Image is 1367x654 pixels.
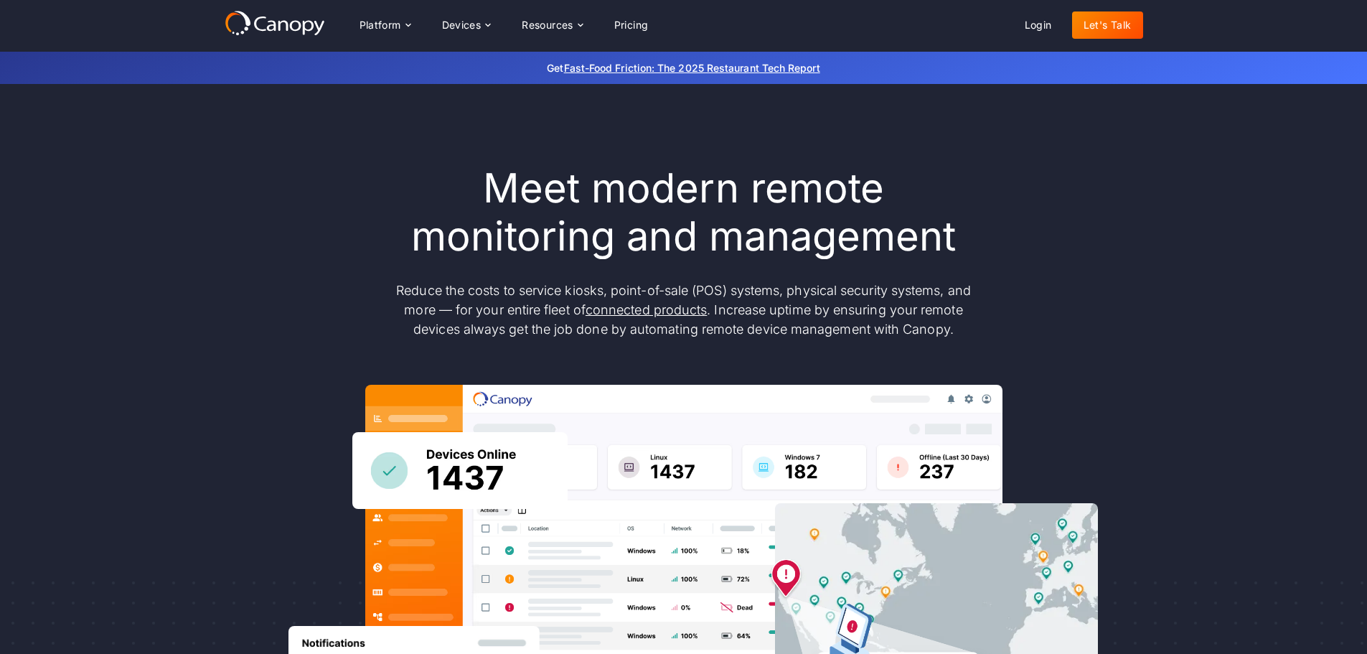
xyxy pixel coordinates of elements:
[382,281,985,339] p: Reduce the costs to service kiosks, point-of-sale (POS) systems, physical security systems, and m...
[360,20,401,30] div: Platform
[352,432,568,509] img: Canopy sees how many devices are online
[1013,11,1063,39] a: Login
[382,164,985,261] h1: Meet modern remote monitoring and management
[586,302,707,317] a: connected products
[442,20,481,30] div: Devices
[510,11,593,39] div: Resources
[1072,11,1143,39] a: Let's Talk
[332,60,1035,75] p: Get
[603,11,660,39] a: Pricing
[431,11,502,39] div: Devices
[348,11,422,39] div: Platform
[522,20,573,30] div: Resources
[564,62,820,74] a: Fast-Food Friction: The 2025 Restaurant Tech Report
